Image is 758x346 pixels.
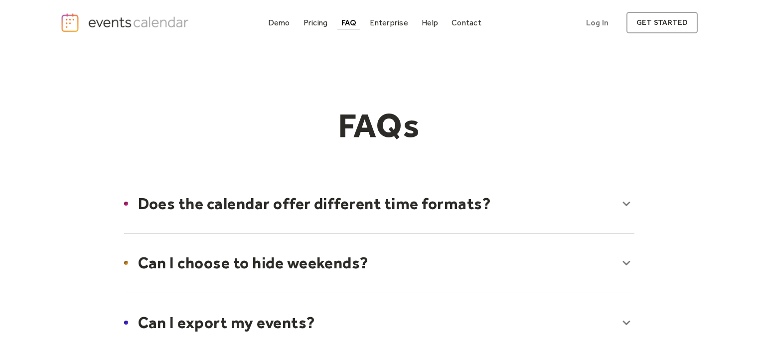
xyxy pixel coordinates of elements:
a: Help [418,16,442,29]
a: Enterprise [366,16,412,29]
a: Pricing [300,16,332,29]
a: home [60,12,192,33]
a: get started [626,12,698,33]
div: Pricing [303,20,328,25]
div: Enterprise [370,20,408,25]
a: Log In [576,12,618,33]
h1: FAQs [188,105,571,146]
a: FAQ [337,16,361,29]
div: FAQ [341,20,357,25]
div: Demo [268,20,290,25]
a: Contact [448,16,485,29]
a: Demo [264,16,294,29]
div: Help [422,20,438,25]
div: Contact [452,20,481,25]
